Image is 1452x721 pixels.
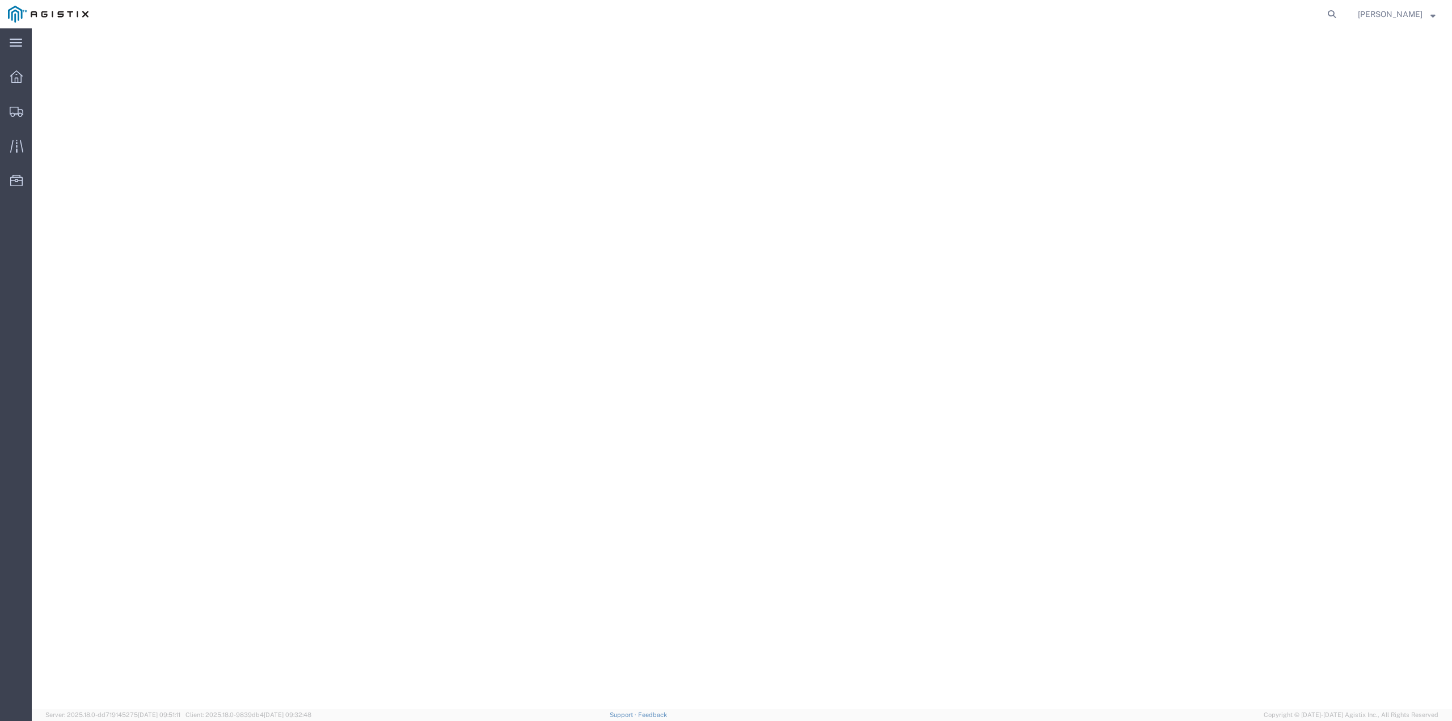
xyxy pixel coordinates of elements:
[1357,7,1436,21] button: [PERSON_NAME]
[610,711,638,718] a: Support
[32,28,1452,709] iframe: FS Legacy Container
[1358,8,1423,20] span: Lisa Phan
[1264,710,1438,720] span: Copyright © [DATE]-[DATE] Agistix Inc., All Rights Reserved
[45,711,180,718] span: Server: 2025.18.0-dd719145275
[185,711,311,718] span: Client: 2025.18.0-9839db4
[264,711,311,718] span: [DATE] 09:32:48
[8,6,88,23] img: logo
[638,711,667,718] a: Feedback
[138,711,180,718] span: [DATE] 09:51:11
